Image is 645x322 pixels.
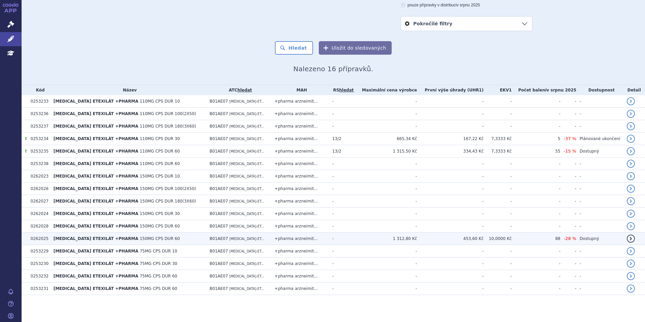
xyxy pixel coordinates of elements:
td: - [484,183,512,195]
td: 167,22 Kč [417,133,483,145]
td: 0262026 [27,183,50,195]
td: - [512,183,560,195]
span: B01AE07 [209,124,228,129]
td: - [512,170,560,183]
span: [MEDICAL_DATA]-ET... [229,125,264,128]
span: B01AE07 [209,99,228,104]
td: - [484,245,512,258]
th: Počet balení [512,85,577,95]
td: - [329,170,355,183]
td: - [512,95,560,108]
a: detail [627,135,635,143]
td: 1 315,50 Kč [355,145,417,158]
span: 110MG CPS DUR 60 [140,161,180,166]
span: B01AE07 [209,161,228,166]
a: detail [627,110,635,118]
a: detail [627,97,635,105]
a: detail [627,122,635,130]
td: 0262024 [27,208,50,220]
td: - [355,108,417,120]
span: B01AE07 [209,149,228,154]
td: - [560,120,576,133]
th: EKV1 [484,85,512,95]
td: - [355,245,417,258]
span: [MEDICAL_DATA]-ET... [229,199,264,203]
td: - [560,158,576,170]
td: Dostupný [576,145,623,158]
th: ATC [206,85,271,95]
th: MAH [271,85,329,95]
span: [MEDICAL_DATA] ETEXILÁT +PHARMA [53,149,138,154]
td: - [576,245,623,258]
td: - [512,220,560,233]
td: - [484,258,512,270]
a: detail [627,147,635,155]
td: - [576,258,623,270]
span: [MEDICAL_DATA]-ET... [229,262,264,266]
span: [MEDICAL_DATA]-ET... [229,224,264,228]
td: 1 312,80 Kč [355,233,417,245]
td: 0253231 [27,283,50,295]
td: - [329,120,355,133]
span: 13/2 [332,136,341,141]
td: 5 [512,133,560,145]
span: [MEDICAL_DATA] ETEXILÁT +PHARMA [53,261,138,266]
td: - [560,108,576,120]
td: +pharma arzneimit... [271,108,329,120]
td: - [484,283,512,295]
a: detail [627,172,635,180]
td: - [355,120,417,133]
span: [MEDICAL_DATA] ETEXILÁT +PHARMA [53,111,138,116]
td: +pharma arzneimit... [271,245,329,258]
span: 110MG CPS DUR 10 [140,99,180,104]
span: 110MG CPS DUR 180(3X60) [140,124,196,129]
a: detail [627,222,635,230]
td: - [329,108,355,120]
td: - [576,170,623,183]
td: - [560,195,576,208]
span: [MEDICAL_DATA] ETEXILÁT +PHARMA [53,174,138,179]
td: - [484,195,512,208]
th: Maximální cena výrobce [355,85,417,95]
a: detail [627,272,635,280]
span: 75MG CPS DUR 60 [140,286,177,291]
span: [MEDICAL_DATA] ETEXILÁT +PHARMA [53,99,138,104]
td: - [576,283,623,295]
td: - [560,95,576,108]
button: Uložit do sledovaných [319,41,392,55]
td: 0253232 [27,270,50,283]
span: v srpnu 2025 [456,3,480,7]
td: - [560,270,576,283]
td: Plánované ukončení [576,133,623,145]
td: 0253238 [27,158,50,170]
td: - [560,170,576,183]
td: - [329,95,355,108]
td: - [512,245,560,258]
span: [MEDICAL_DATA]-ET... [229,137,264,141]
th: Dostupnost [576,85,623,95]
span: B01AE07 [209,111,228,116]
td: +pharma arzneimit... [271,120,329,133]
span: 13/2 [332,149,341,154]
a: detail [627,210,635,218]
td: - [512,258,560,270]
td: 665,34 Kč [355,133,417,145]
span: [MEDICAL_DATA] ETEXILÁT +PHARMA [53,124,138,129]
td: - [512,283,560,295]
span: B01AE07 [209,186,228,191]
span: B01AE07 [209,136,228,141]
button: Hledat [275,41,313,55]
td: - [576,195,623,208]
td: - [355,158,417,170]
span: B01AE07 [209,211,228,216]
span: 110MG CPS DUR 60 [140,149,180,154]
td: - [417,283,483,295]
span: B01AE07 [209,199,228,204]
td: - [329,195,355,208]
td: - [576,220,623,233]
span: [MEDICAL_DATA]-ET... [229,287,264,291]
td: - [329,245,355,258]
td: - [512,270,560,283]
span: -37 % [564,136,576,141]
span: Tento přípravek má více úhrad. [25,136,27,141]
